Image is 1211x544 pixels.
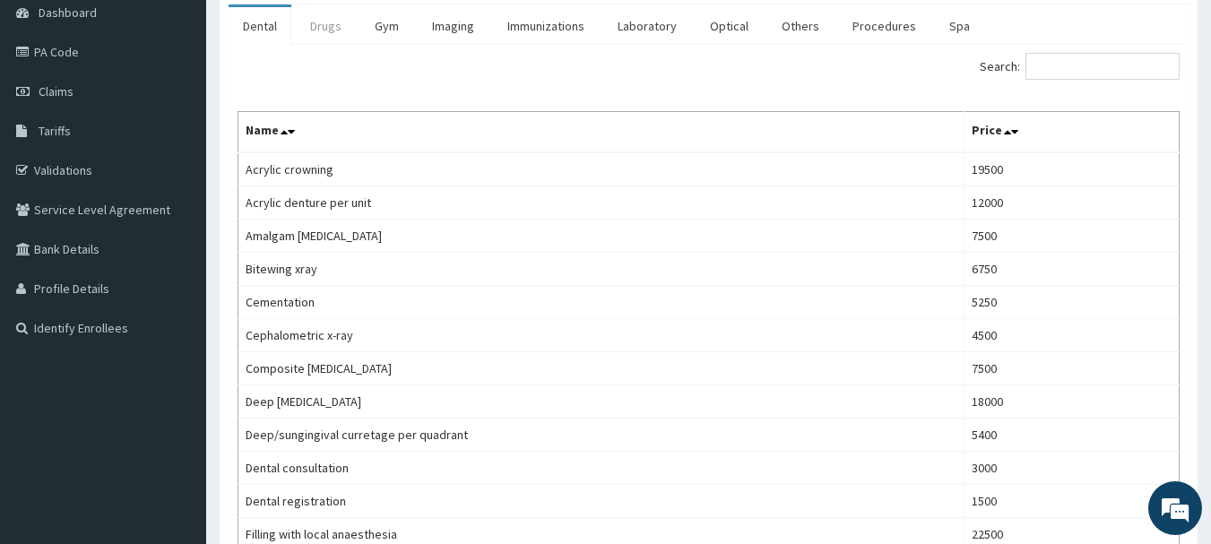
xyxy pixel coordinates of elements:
a: Spa [935,7,984,45]
td: Cementation [238,286,964,319]
div: Minimize live chat window [294,9,337,52]
td: 12000 [964,186,1179,220]
img: d_794563401_company_1708531726252_794563401 [33,90,73,134]
td: 4500 [964,319,1179,352]
input: Search: [1025,53,1180,80]
span: Tariffs [39,123,71,139]
td: Deep [MEDICAL_DATA] [238,385,964,419]
td: 7500 [964,220,1179,253]
td: 5400 [964,419,1179,452]
a: Others [767,7,834,45]
td: Composite [MEDICAL_DATA] [238,352,964,385]
td: Acrylic crowning [238,152,964,186]
td: Dental consultation [238,452,964,485]
span: Claims [39,83,74,99]
textarea: Type your message and hit 'Enter' [9,358,342,420]
th: Name [238,112,964,153]
td: 7500 [964,352,1179,385]
a: Procedures [838,7,930,45]
a: Gym [360,7,413,45]
th: Price [964,112,1179,153]
td: Deep/sungingival curretage per quadrant [238,419,964,452]
a: Optical [696,7,763,45]
span: We're online! [104,160,247,341]
a: Dental [229,7,291,45]
td: Cephalometric x-ray [238,319,964,352]
td: 1500 [964,485,1179,518]
a: Laboratory [603,7,691,45]
a: Imaging [418,7,489,45]
label: Search: [980,53,1180,80]
a: Drugs [296,7,356,45]
a: Immunizations [493,7,599,45]
td: Bitewing xray [238,253,964,286]
td: 5250 [964,286,1179,319]
td: Amalgam [MEDICAL_DATA] [238,220,964,253]
td: 18000 [964,385,1179,419]
td: Acrylic denture per unit [238,186,964,220]
div: Chat with us now [93,100,301,124]
td: 6750 [964,253,1179,286]
span: Dashboard [39,4,97,21]
td: 3000 [964,452,1179,485]
td: Dental registration [238,485,964,518]
td: 19500 [964,152,1179,186]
